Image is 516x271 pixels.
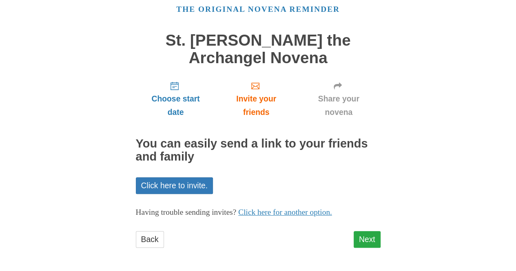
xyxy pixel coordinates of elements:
h1: St. [PERSON_NAME] the Archangel Novena [136,32,381,66]
a: Invite your friends [215,75,297,123]
a: Share your novena [297,75,381,123]
a: Next [354,231,381,248]
span: Invite your friends [224,92,288,119]
a: Choose start date [136,75,216,123]
a: Back [136,231,164,248]
span: Having trouble sending invites? [136,208,237,216]
a: The original novena reminder [176,5,340,13]
h2: You can easily send a link to your friends and family [136,137,381,163]
span: Share your novena [305,92,372,119]
a: Click here to invite. [136,177,213,194]
span: Choose start date [144,92,208,119]
a: Click here for another option. [238,208,332,216]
